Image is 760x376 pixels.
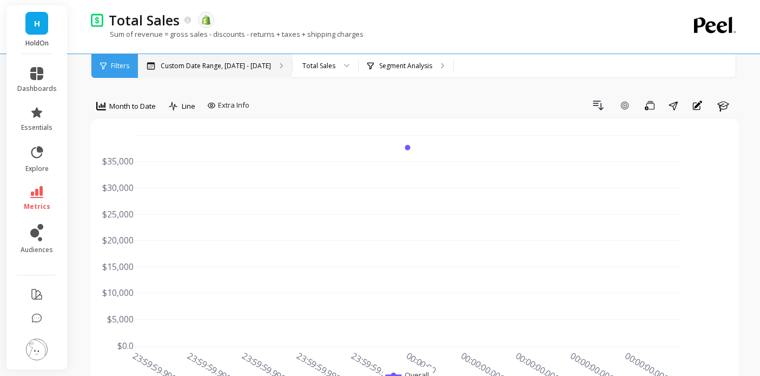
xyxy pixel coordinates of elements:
[109,11,180,29] p: Total Sales
[379,62,432,70] p: Segment Analysis
[21,123,52,132] span: essentials
[91,13,103,27] img: header icon
[218,100,249,111] span: Extra Info
[24,202,50,211] span: metrics
[17,84,57,93] span: dashboards
[302,61,335,71] div: Total Sales
[161,62,271,70] p: Custom Date Range, [DATE] - [DATE]
[21,246,53,254] span: audiences
[34,17,40,30] span: H
[17,39,57,48] p: HoldOn
[182,101,195,111] span: Line
[26,339,48,360] img: profile picture
[111,62,129,70] span: Filters
[25,164,49,173] span: explore
[109,101,156,111] span: Month to Date
[201,15,211,25] img: api.shopify.svg
[91,29,364,39] p: Sum of revenue = gross sales - discounts - returns + taxes + shipping charges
